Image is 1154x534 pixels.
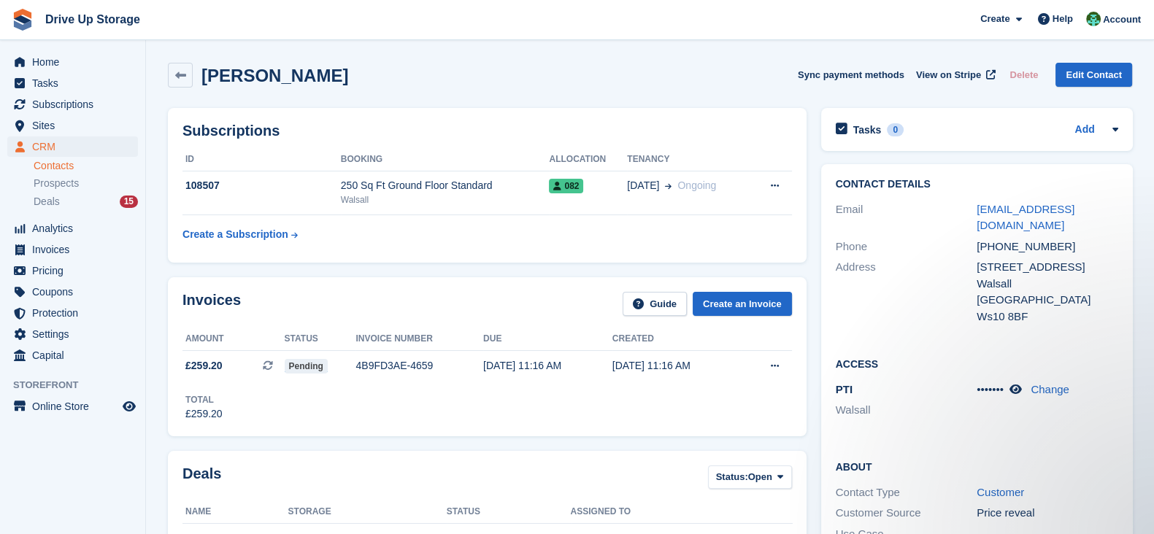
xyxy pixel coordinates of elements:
[977,383,1004,395] span: •••••••
[32,218,120,239] span: Analytics
[32,73,120,93] span: Tasks
[623,292,687,316] a: Guide
[836,201,977,234] div: Email
[1031,383,1069,395] a: Change
[549,148,627,171] th: Allocation
[612,358,742,374] div: [DATE] 11:16 AM
[677,179,716,191] span: Ongoing
[1074,122,1094,139] a: Add
[549,179,583,193] span: 082
[798,63,904,87] button: Sync payment methods
[7,94,138,115] a: menu
[201,66,348,85] h2: [PERSON_NAME]
[341,178,550,193] div: 250 Sq Ft Ground Floor Standard
[182,465,221,492] h2: Deals
[977,239,1118,255] div: [PHONE_NUMBER]
[185,393,223,406] div: Total
[887,123,904,136] div: 0
[977,259,1118,276] div: [STREET_ADDRESS]
[32,136,120,157] span: CRM
[182,221,298,248] a: Create a Subscription
[285,359,328,374] span: Pending
[1053,12,1073,26] span: Help
[571,500,792,524] th: Assigned to
[836,402,977,419] li: Walsall
[627,178,659,193] span: [DATE]
[34,159,138,173] a: Contacts
[12,9,34,31] img: stora-icon-8386f47178a22dfd0bd8f6a31ec36ba5ce8667c1dd55bd0f319d3a0aa187defe.svg
[32,260,120,281] span: Pricing
[836,383,853,395] span: PTI
[7,396,138,417] a: menu
[7,73,138,93] a: menu
[836,179,1118,190] h2: Contact Details
[7,324,138,344] a: menu
[182,178,341,193] div: 108507
[1055,63,1132,87] a: Edit Contact
[7,282,138,302] a: menu
[13,378,145,392] span: Storefront
[355,328,483,351] th: Invoice number
[7,303,138,323] a: menu
[916,68,981,82] span: View on Stripe
[341,193,550,206] div: Walsall
[32,396,120,417] span: Online Store
[447,500,571,524] th: Status
[7,345,138,365] a: menu
[836,356,1118,371] h2: Access
[612,328,742,351] th: Created
[32,345,120,365] span: Capital
[32,239,120,260] span: Invoices
[483,358,612,374] div: [DATE] 11:16 AM
[32,115,120,136] span: Sites
[32,303,120,323] span: Protection
[977,486,1024,498] a: Customer
[285,328,356,351] th: Status
[836,459,1118,473] h2: About
[32,324,120,344] span: Settings
[32,52,120,72] span: Home
[708,465,792,489] button: Status: Open
[182,292,241,316] h2: Invoices
[355,358,483,374] div: 4B9FD3AE-4659
[7,136,138,157] a: menu
[34,177,79,190] span: Prospects
[977,203,1074,232] a: [EMAIL_ADDRESS][DOMAIN_NAME]
[836,484,977,501] div: Contact Type
[120,196,138,208] div: 15
[185,358,223,374] span: £259.20
[34,194,138,209] a: Deals 15
[288,500,447,524] th: Storage
[1004,63,1044,87] button: Delete
[39,7,146,31] a: Drive Up Storage
[836,239,977,255] div: Phone
[32,94,120,115] span: Subscriptions
[182,328,285,351] th: Amount
[1103,12,1141,27] span: Account
[341,148,550,171] th: Booking
[34,195,60,209] span: Deals
[627,148,750,171] th: Tenancy
[1086,12,1101,26] img: Camille
[836,259,977,325] div: Address
[977,292,1118,309] div: [GEOGRAPHIC_DATA]
[34,176,138,191] a: Prospects
[693,292,792,316] a: Create an Invoice
[182,500,288,524] th: Name
[483,328,612,351] th: Due
[120,398,138,415] a: Preview store
[853,123,882,136] h2: Tasks
[32,282,120,302] span: Coupons
[7,115,138,136] a: menu
[748,470,772,484] span: Open
[977,309,1118,325] div: Ws10 8BF
[7,218,138,239] a: menu
[7,260,138,281] a: menu
[185,406,223,422] div: £259.20
[7,239,138,260] a: menu
[977,505,1118,522] div: Price reveal
[716,470,748,484] span: Status:
[980,12,1009,26] span: Create
[182,123,792,139] h2: Subscriptions
[910,63,999,87] a: View on Stripe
